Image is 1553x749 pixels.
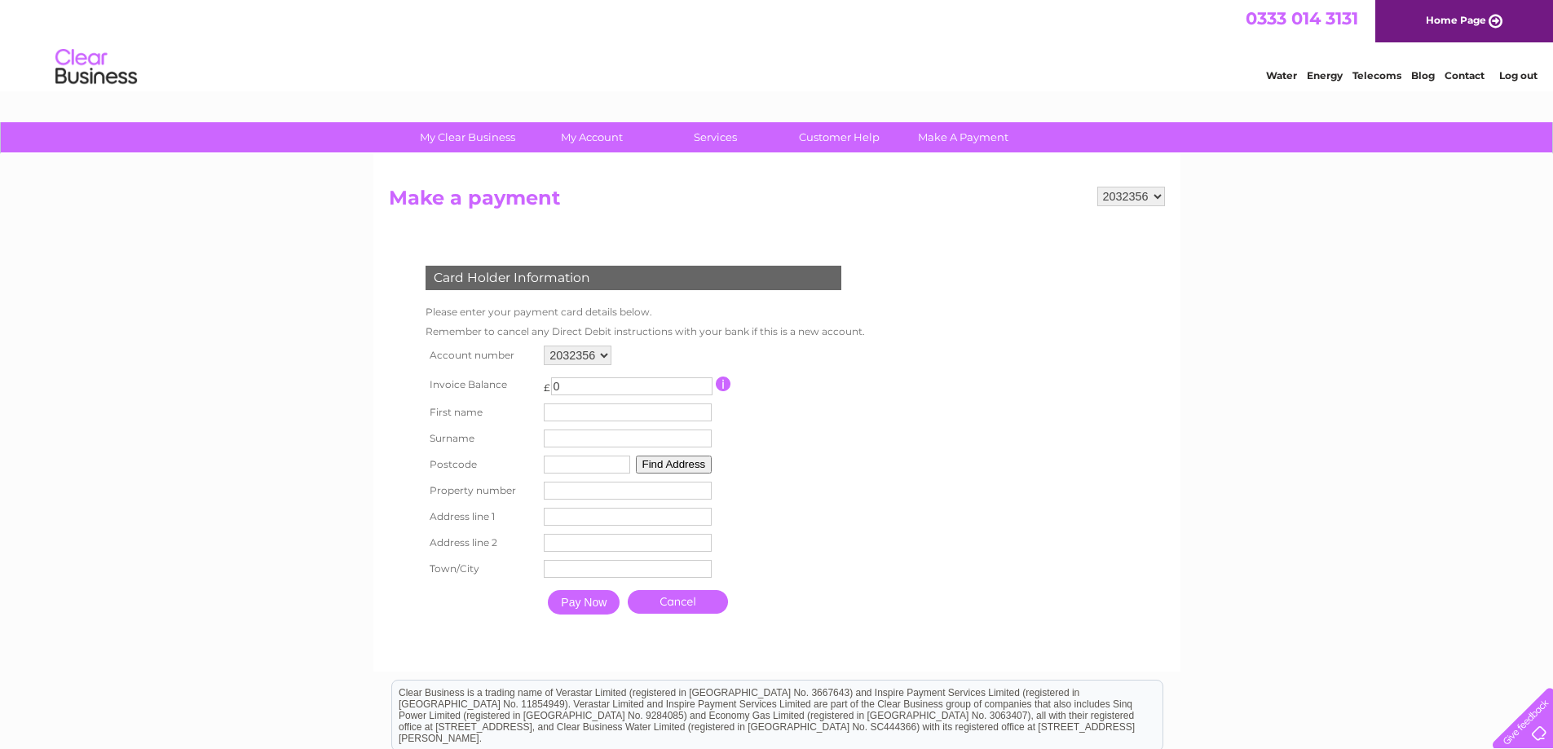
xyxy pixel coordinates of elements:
a: 0333 014 3131 [1246,8,1358,29]
a: My Clear Business [400,122,535,152]
a: Water [1266,69,1297,82]
h2: Make a payment [389,187,1165,218]
td: £ [544,373,550,394]
a: Contact [1445,69,1485,82]
a: My Account [524,122,659,152]
div: Clear Business is a trading name of Verastar Limited (registered in [GEOGRAPHIC_DATA] No. 3667643... [392,9,1163,79]
th: Surname [421,425,540,452]
th: Address line 1 [421,504,540,530]
th: First name [421,399,540,425]
img: logo.png [55,42,138,92]
div: Card Holder Information [426,266,841,290]
button: Find Address [636,456,713,474]
th: Invoice Balance [421,369,540,399]
th: Postcode [421,452,540,478]
a: Energy [1307,69,1343,82]
a: Blog [1411,69,1435,82]
th: Town/City [421,556,540,582]
th: Property number [421,478,540,504]
a: Telecoms [1352,69,1401,82]
td: Remember to cancel any Direct Debit instructions with your bank if this is a new account. [421,322,869,341]
a: Make A Payment [896,122,1030,152]
a: Services [648,122,783,152]
a: Log out [1499,69,1538,82]
input: Pay Now [548,590,620,615]
a: Customer Help [772,122,907,152]
input: Information [716,377,731,391]
td: Please enter your payment card details below. [421,302,869,322]
a: Cancel [628,590,728,614]
th: Account number [421,341,540,369]
th: Address line 2 [421,530,540,556]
